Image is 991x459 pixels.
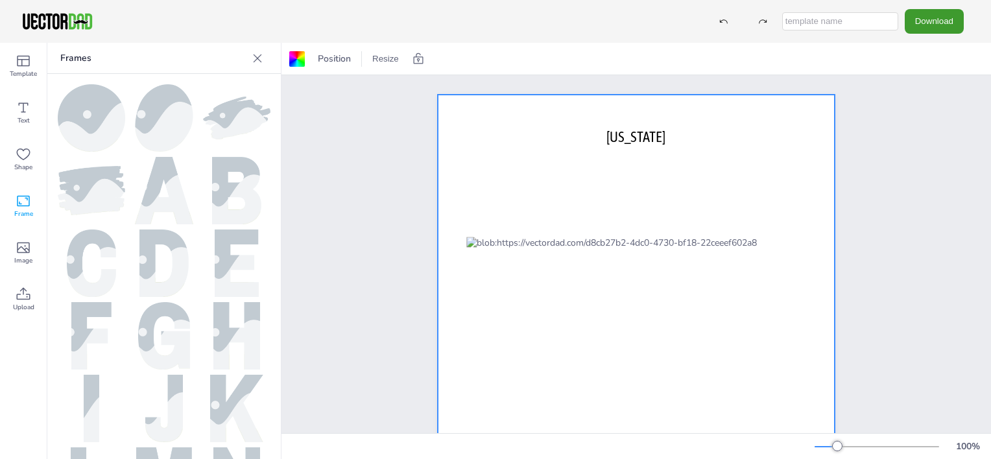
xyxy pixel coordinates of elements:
[14,209,33,219] span: Frame
[138,302,190,370] img: G.png
[14,255,32,266] span: Image
[145,375,184,442] img: J.png
[58,166,125,215] img: frame2.png
[135,84,193,152] img: oval.png
[203,97,270,140] img: frame1.png
[367,49,404,69] button: Resize
[213,302,260,370] img: H.png
[210,375,263,442] img: K.png
[13,302,34,312] span: Upload
[58,84,125,152] img: circle.png
[606,128,665,145] span: [US_STATE]
[215,230,259,297] img: E.png
[139,230,188,297] img: D.png
[315,53,353,65] span: Position
[952,440,983,453] div: 100 %
[60,43,247,74] p: Frames
[67,230,117,297] img: C.png
[14,162,32,172] span: Shape
[782,12,898,30] input: template name
[135,157,193,224] img: A.png
[18,115,30,126] span: Text
[71,302,112,370] img: F.png
[212,157,261,224] img: B.png
[10,69,37,79] span: Template
[21,12,94,31] img: VectorDad-1.png
[905,9,964,33] button: Download
[84,375,99,442] img: I.png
